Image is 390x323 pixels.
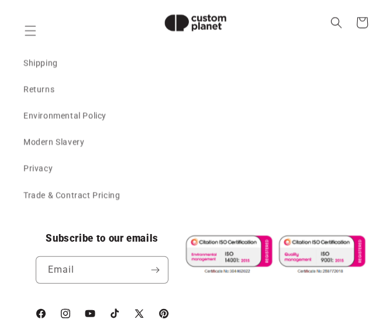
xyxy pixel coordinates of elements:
[195,197,390,323] iframe: Chat Widget
[142,256,168,284] button: Subscribe
[23,77,367,103] a: Returns
[23,156,367,182] a: Privacy
[323,10,349,36] summary: Search
[23,50,367,77] a: Shipping
[36,232,168,245] h2: Subscribe to our emails
[154,5,236,42] img: Custom Planet
[23,103,367,129] a: Environmental Policy
[18,18,43,44] summary: Menu
[181,232,274,276] img: ISO 14001 Certified
[23,183,367,209] a: Trade & Contract Pricing
[23,129,367,156] a: Modern Slavery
